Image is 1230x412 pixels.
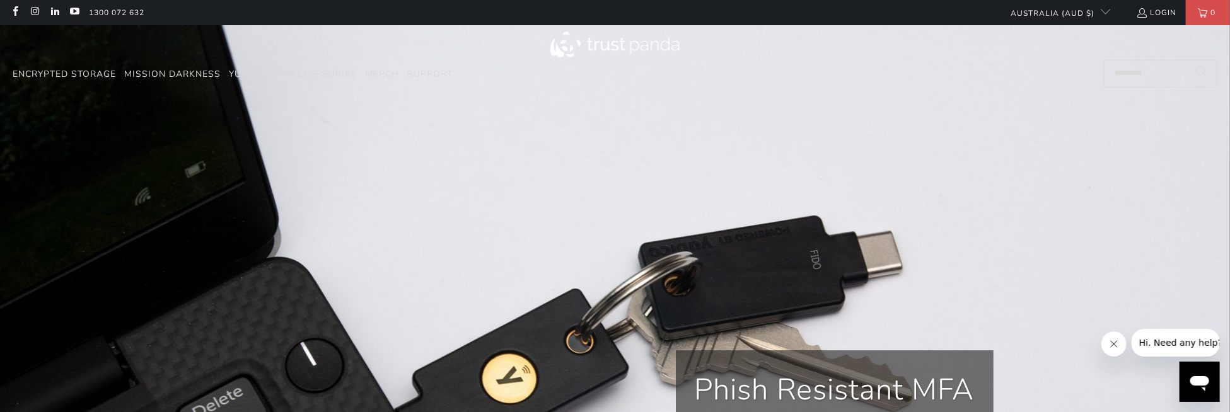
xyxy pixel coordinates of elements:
[13,60,453,89] nav: Translation missing: en.navigation.header.main_nav
[124,68,221,80] span: Mission Darkness
[8,9,91,19] span: Hi. Need any help?
[13,60,116,89] a: Encrypted Storage
[1132,329,1220,357] iframe: Vállalati üzenet
[49,8,60,18] a: Trust Panda Australia on LinkedIn
[89,6,144,20] a: 1300 072 632
[365,60,399,89] a: Merch
[1136,6,1176,20] a: Login
[290,68,357,80] span: Accessories
[407,60,453,89] a: Support
[1180,362,1220,402] iframe: Az üzenetküldési ablak megnyitására szolgáló gomb
[550,31,680,57] img: Trust Panda Australia
[290,60,357,89] a: Accessories
[229,60,282,89] summary: YubiKey
[229,68,269,80] span: YubiKey
[1104,60,1217,88] input: Search...
[29,8,40,18] a: Trust Panda Australia on Instagram
[9,8,20,18] a: Trust Panda Australia on Facebook
[1186,60,1217,88] button: Search
[124,60,221,89] a: Mission Darkness
[407,68,453,80] span: Support
[695,369,975,411] p: Phish Resistant MFA
[1101,331,1127,357] iframe: Üzenet bezárása
[69,8,79,18] a: Trust Panda Australia on YouTube
[365,68,399,80] span: Merch
[13,68,116,80] span: Encrypted Storage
